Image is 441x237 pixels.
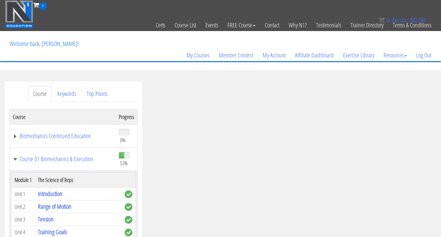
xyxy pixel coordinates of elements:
[411,40,436,70] a: Log Out
[311,10,346,40] a: Testimonials
[346,10,388,40] a: Trainer Directory
[39,2,47,10] span: 0
[388,10,436,40] a: Terms & Conditions
[11,188,35,200] td: Unit 1
[38,202,71,211] a: Range of Motion
[125,216,132,224] span: complete
[82,86,113,102] a: Top Points
[38,189,62,198] a: Introduction
[11,173,35,188] th: Module 1
[52,86,81,102] a: Keywords
[38,228,67,236] a: Training Goals
[386,17,390,24] span: 0
[125,229,132,236] span: complete
[290,40,338,70] a: Affiliate Dashboard
[214,40,258,70] a: Member Content
[170,10,201,40] a: Course List
[11,213,35,226] td: Unit 3
[116,109,138,124] th: Progress
[392,17,408,24] span: items:
[125,203,132,211] span: complete
[379,17,425,24] a: 0 items: $0.00
[410,17,413,24] span: $
[151,10,170,40] a: Certs
[201,10,223,40] a: Events
[379,40,411,70] a: Resources
[379,17,385,23] img: icon11.png
[120,137,126,144] span: 0%
[223,10,260,40] a: FREE Course
[13,156,113,162] a: Course 01 Biomechanics & Execution
[38,215,54,223] a: Tension
[35,173,122,188] th: The Science of Reps
[338,40,379,70] a: Exercise Library
[182,40,214,70] a: My Courses
[5,31,83,56] p: Welcome back, [PERSON_NAME]!
[28,86,52,102] a: Course
[13,133,113,139] a: Biomechanics Continued Education
[33,1,47,9] a: 0
[125,190,132,198] span: complete
[11,200,35,213] td: Unit 2
[410,17,425,24] bdi: 0.00
[260,10,284,40] a: Contact
[120,160,128,166] span: 53%
[5,0,33,28] img: n1-education
[284,10,311,40] a: Why N1?
[10,109,116,124] th: Course
[258,40,290,70] a: My Account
